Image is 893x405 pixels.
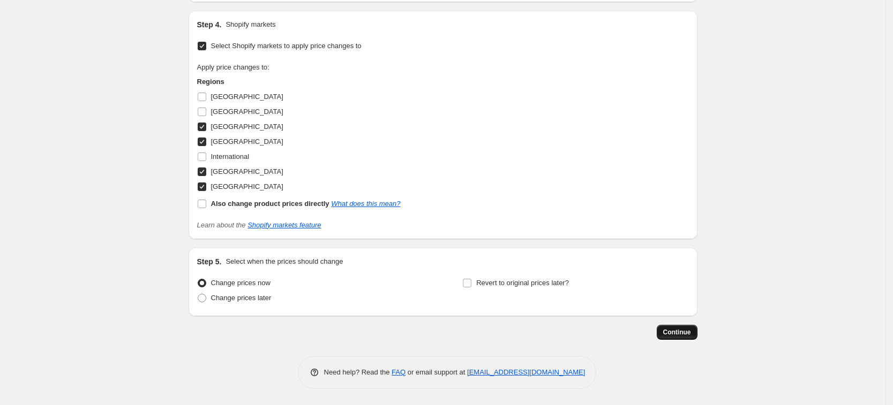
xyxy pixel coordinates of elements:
[247,221,321,229] a: Shopify markets feature
[331,200,400,208] a: What does this mean?
[211,182,283,190] span: [GEOGRAPHIC_DATA]
[197,77,401,87] h3: Regions
[211,294,272,302] span: Change prices later
[211,93,283,101] span: [GEOGRAPHIC_DATA]
[657,325,697,340] button: Continue
[197,63,269,71] span: Apply price changes to:
[197,221,321,229] i: Learn about the
[211,279,271,287] span: Change prices now
[211,152,250,161] span: International
[211,108,283,116] span: [GEOGRAPHIC_DATA]
[226,256,343,267] p: Select when the prices should change
[211,123,283,131] span: [GEOGRAPHIC_DATA]
[211,167,283,175] span: [GEOGRAPHIC_DATA]
[197,256,222,267] h2: Step 5.
[406,368,467,376] span: or email support at
[663,328,691,337] span: Continue
[324,368,392,376] span: Need help? Read the
[467,368,585,376] a: [EMAIL_ADDRESS][DOMAIN_NAME]
[476,279,569,287] span: Revert to original prices later?
[211,137,283,146] span: [GEOGRAPHIC_DATA]
[197,19,222,30] h2: Step 4.
[392,368,406,376] a: FAQ
[211,42,362,50] span: Select Shopify markets to apply price changes to
[211,200,329,208] b: Also change product prices directly
[226,19,275,30] p: Shopify markets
